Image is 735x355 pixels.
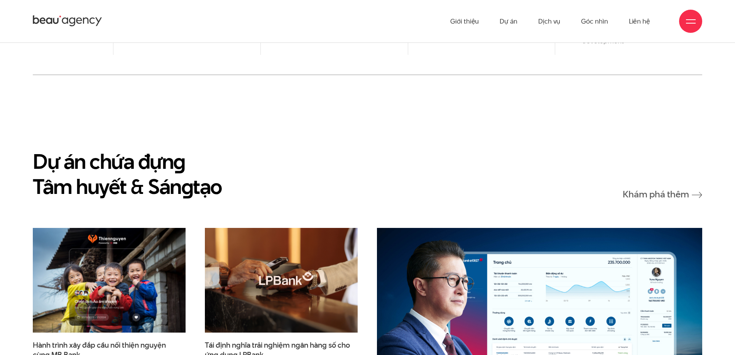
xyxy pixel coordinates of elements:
[623,189,702,199] a: Khám phá thêm
[33,149,222,199] h2: Dự án chứa đựn Tâm huyết & Sán tạo
[173,147,185,176] en: g
[582,29,675,45] h2: Communication touchpoint development
[181,172,193,201] en: g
